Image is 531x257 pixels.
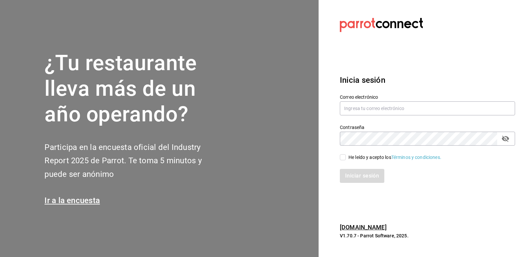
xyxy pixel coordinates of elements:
[44,51,224,127] h1: ¿Tu restaurante lleva más de un año operando?
[340,224,387,231] a: [DOMAIN_NAME]
[44,196,100,205] a: Ir a la encuesta
[340,95,515,99] label: Correo electrónico
[500,133,511,144] button: passwordField
[340,74,515,86] h3: Inicia sesión
[348,154,441,161] div: He leído y acepto los
[340,101,515,115] input: Ingresa tu correo electrónico
[391,155,441,160] a: Términos y condiciones.
[340,125,515,130] label: Contraseña
[340,232,515,239] p: V1.70.7 - Parrot Software, 2025.
[44,141,224,181] h2: Participa en la encuesta oficial del Industry Report 2025 de Parrot. Te toma 5 minutos y puede se...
